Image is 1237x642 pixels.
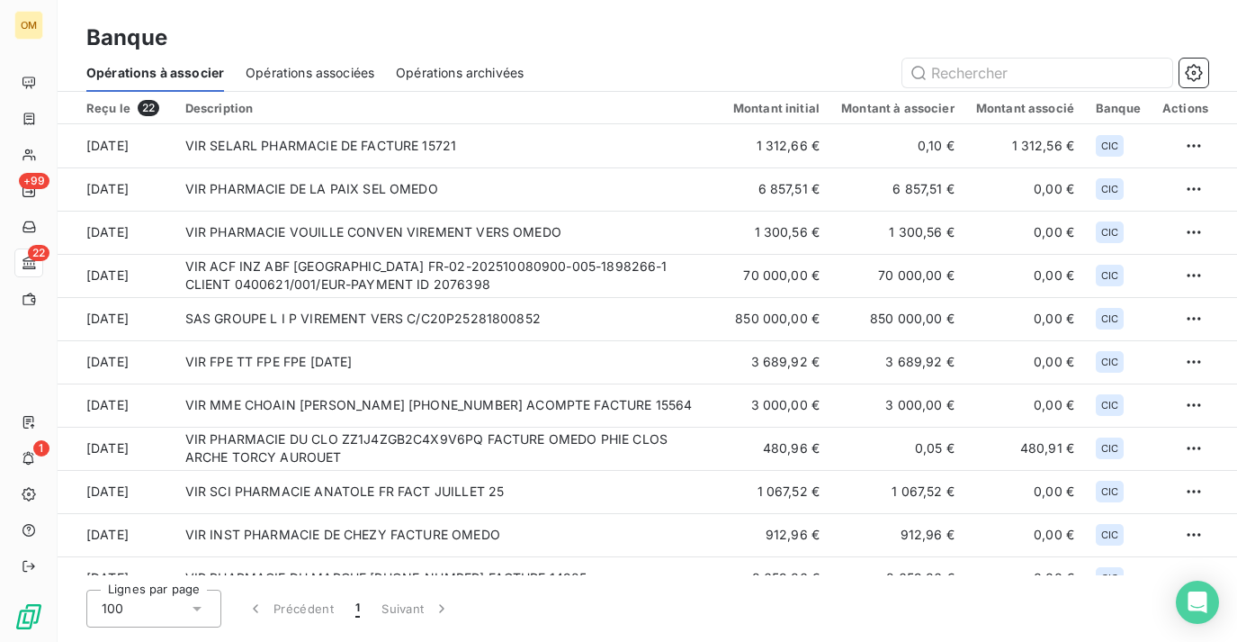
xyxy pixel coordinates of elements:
[236,590,345,628] button: Précédent
[1101,486,1118,497] span: CIC
[1101,227,1118,238] span: CIC
[722,297,830,340] td: 850 000,00 €
[965,124,1085,167] td: 1 312,56 €
[965,167,1085,211] td: 0,00 €
[965,427,1085,470] td: 480,91 €
[830,470,965,513] td: 1 067,52 €
[86,64,224,82] span: Opérations à associer
[58,211,175,254] td: [DATE]
[58,470,175,513] td: [DATE]
[965,513,1085,556] td: 0,00 €
[965,556,1085,600] td: 0,00 €
[830,384,965,427] td: 3 000,00 €
[965,340,1085,384] td: 0,00 €
[722,556,830,600] td: 2 659,86 €
[965,254,1085,297] td: 0,00 €
[58,124,175,167] td: [DATE]
[1162,101,1208,115] div: Actions
[1101,529,1118,540] span: CIC
[86,22,167,54] h3: Banque
[1096,101,1141,115] div: Banque
[722,340,830,384] td: 3 689,92 €
[33,440,49,457] span: 1
[830,254,965,297] td: 70 000,00 €
[722,254,830,297] td: 70 000,00 €
[175,470,722,513] td: VIR SCI PHARMACIE ANATOLE FR FACT JUILLET 25
[1101,573,1118,583] span: CIC
[830,556,965,600] td: 2 659,86 €
[175,124,722,167] td: VIR SELARL PHARMACIE DE FACTURE 15721
[830,427,965,470] td: 0,05 €
[965,211,1085,254] td: 0,00 €
[1101,400,1118,411] span: CIC
[841,101,955,115] div: Montant à associer
[58,513,175,556] td: [DATE]
[1101,357,1118,367] span: CIC
[102,600,123,618] span: 100
[830,167,965,211] td: 6 857,51 €
[175,556,722,600] td: VIR PHARMACIE DU MARCHE [PHONE_NUMBER] FACTURE 14925
[58,167,175,211] td: [DATE]
[19,173,49,189] span: +99
[396,64,524,82] span: Opérations archivées
[58,384,175,427] td: [DATE]
[965,470,1085,513] td: 0,00 €
[902,59,1172,87] input: Rechercher
[1101,270,1118,281] span: CIC
[175,167,722,211] td: VIR PHARMACIE DE LA PAIX SEL OMEDO
[175,513,722,556] td: VIR INST PHARMACIE DE CHEZY FACTURE OMEDO
[371,590,462,628] button: Suivant
[1176,581,1219,624] div: Open Intercom Messenger
[722,384,830,427] td: 3 000,00 €
[185,101,712,115] div: Description
[722,513,830,556] td: 912,96 €
[722,167,830,211] td: 6 857,51 €
[175,211,722,254] td: VIR PHARMACIE VOUILLE CONVEN VIREMENT VERS OMEDO
[58,427,175,470] td: [DATE]
[86,100,164,116] div: Reçu le
[1101,313,1118,324] span: CIC
[830,124,965,167] td: 0,10 €
[58,254,175,297] td: [DATE]
[138,100,159,116] span: 22
[976,101,1074,115] div: Montant associé
[830,211,965,254] td: 1 300,56 €
[722,124,830,167] td: 1 312,66 €
[830,340,965,384] td: 3 689,92 €
[14,11,43,40] div: OM
[722,211,830,254] td: 1 300,56 €
[246,64,374,82] span: Opérations associées
[355,600,360,618] span: 1
[965,297,1085,340] td: 0,00 €
[58,556,175,600] td: [DATE]
[345,590,371,628] button: 1
[28,245,49,261] span: 22
[1101,140,1118,151] span: CIC
[14,602,43,631] img: Logo LeanPay
[175,427,722,470] td: VIR PHARMACIE DU CLO ZZ1J4ZGB2C4X9V6PQ FACTURE OMEDO PHIE CLOS ARCHE TORCY AUROUET
[1101,443,1118,454] span: CIC
[830,513,965,556] td: 912,96 €
[58,340,175,384] td: [DATE]
[965,384,1085,427] td: 0,00 €
[733,101,820,115] div: Montant initial
[175,254,722,297] td: VIR ACF INZ ABF [GEOGRAPHIC_DATA] FR-02-202510080900-005-1898266-1 CLIENT 0400621/001/EUR-PAYMENT...
[175,297,722,340] td: SAS GROUPE L I P VIREMENT VERS C/C20P25281800852
[722,470,830,513] td: 1 067,52 €
[722,427,830,470] td: 480,96 €
[1101,184,1118,194] span: CIC
[58,297,175,340] td: [DATE]
[830,297,965,340] td: 850 000,00 €
[175,340,722,384] td: VIR FPE TT FPE FPE [DATE]
[175,384,722,427] td: VIR MME CHOAIN [PERSON_NAME] [PHONE_NUMBER] ACOMPTE FACTURE 15564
